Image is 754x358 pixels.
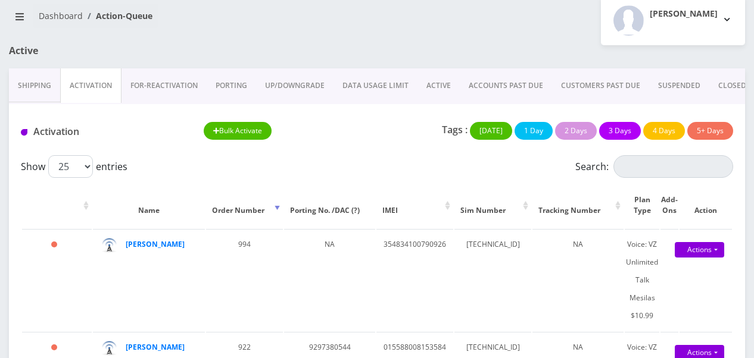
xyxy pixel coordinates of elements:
[21,126,186,137] h1: Activation
[613,155,733,178] input: Search:
[334,68,417,103] a: DATA USAGE LIMIT
[48,155,93,178] select: Showentries
[121,68,207,103] a: FOR-REActivation
[515,122,553,140] button: 1 Day
[687,122,733,140] button: 5+ Days
[470,122,512,140] button: [DATE]
[660,183,678,228] th: Add-Ons
[454,183,531,228] th: Sim Number: activate to sort column ascending
[625,235,659,325] div: Voice: VZ Unlimited Talk Mesilas $10.99
[376,229,453,331] td: 354834100790926
[454,229,531,331] td: [TECHNICAL_ID]
[284,183,375,228] th: Porting No. /DAC (?)
[39,10,83,21] a: Dashboard
[9,45,242,56] h1: Active
[552,68,649,103] a: CUSTOMERS PAST DUE
[460,68,552,103] a: ACCOUNTS PAST DUE
[206,183,283,228] th: Order Number: activate to sort column ascending
[532,183,624,228] th: Tracking Number: activate to sort column ascending
[126,342,185,352] a: [PERSON_NAME]
[555,122,597,140] button: 2 Days
[417,68,460,103] a: ACTIVE
[376,183,453,228] th: IMEI: activate to sort column ascending
[9,4,368,37] nav: breadcrumb
[60,68,121,103] a: Activation
[256,68,334,103] a: UP/DOWNGRADE
[532,229,624,331] td: NA
[204,122,272,140] button: Bulk Activate
[675,242,724,257] a: Actions
[83,10,152,22] li: Action-Queue
[599,122,641,140] button: 3 Days
[9,68,60,103] a: Shipping
[649,68,709,103] a: SUSPENDED
[93,183,205,228] th: Name
[643,122,685,140] button: 4 Days
[575,155,733,178] label: Search:
[650,9,718,19] h2: [PERSON_NAME]
[126,239,185,249] a: [PERSON_NAME]
[22,183,92,228] th: : activate to sort column ascending
[21,155,127,178] label: Show entries
[625,183,659,228] th: Plan Type
[284,229,375,331] td: NA
[21,129,27,136] img: Activation
[442,123,468,137] p: Tags :
[207,68,256,103] a: PORTING
[206,229,283,331] td: 994
[680,183,732,228] th: Action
